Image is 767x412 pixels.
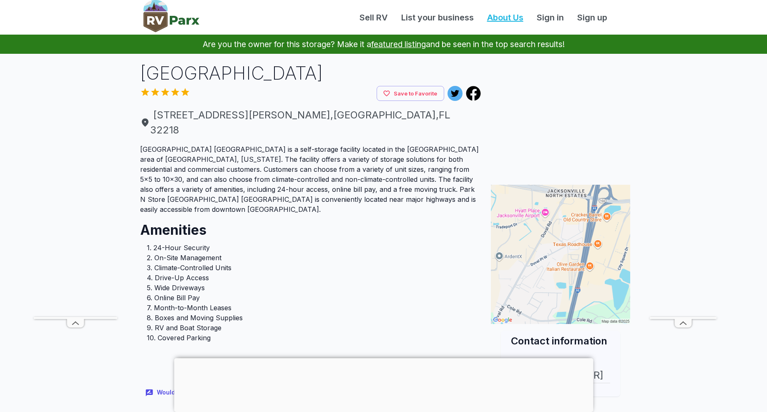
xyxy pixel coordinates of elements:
h1: [GEOGRAPHIC_DATA] [140,60,481,86]
p: Are you the owner for this storage? Make it a and be seen in the top search results! [10,35,757,54]
button: Save to Favorite [377,86,444,101]
a: List your business [395,11,480,24]
li: 9. RV and Boat Storage [147,323,475,333]
a: About Us [480,11,530,24]
a: Sign in [530,11,571,24]
h2: Amenities [140,214,481,239]
a: Sign up [571,11,614,24]
iframe: Advertisement [491,60,630,165]
iframe: Advertisement [174,358,593,410]
p: [GEOGRAPHIC_DATA] [GEOGRAPHIC_DATA] is a self-storage facility located in the [GEOGRAPHIC_DATA] a... [140,144,481,214]
img: Map for Park N Store Northside [491,185,630,324]
a: [STREET_ADDRESS][PERSON_NAME],[GEOGRAPHIC_DATA],FL 32218 [140,108,481,138]
a: featured listing [371,39,426,49]
button: Would like to leave a review? [140,384,250,402]
li: 3. Climate-Controlled Units [147,263,475,273]
li: 5. Wide Driveways [147,283,475,293]
h2: Contact information [511,334,610,348]
iframe: Advertisement [34,67,117,317]
li: 2. On-Site Management [147,253,475,263]
li: 8. Boxes and Moving Supplies [147,313,475,323]
iframe: Advertisement [140,346,481,384]
li: 1. 24-Hour Security [147,243,475,253]
iframe: Advertisement [650,67,717,317]
span: [STREET_ADDRESS][PERSON_NAME] , [GEOGRAPHIC_DATA] , FL 32218 [140,108,481,138]
li: 10. Covered Parking [147,333,475,343]
li: 4. Drive-Up Access [147,273,475,283]
li: 6. Online Bill Pay [147,293,475,303]
li: 7. Month-to-Month Leases [147,303,475,313]
a: Sell RV [353,11,395,24]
